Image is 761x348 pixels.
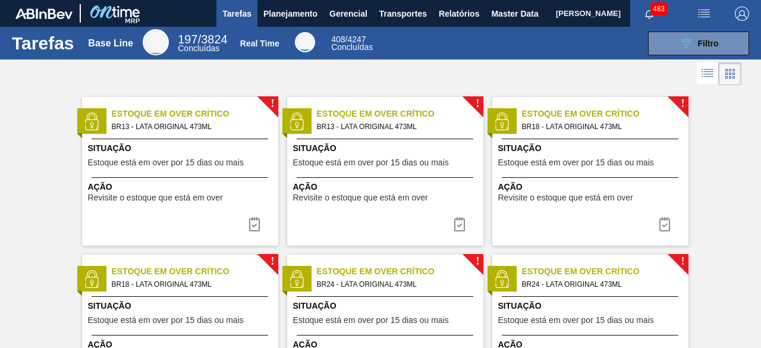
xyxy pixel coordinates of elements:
div: Base Line [143,29,169,55]
span: Situação [293,142,480,155]
span: ! [476,257,479,266]
span: Situação [293,300,480,312]
span: Estoque está em over por 15 dias ou mais [88,316,244,325]
span: BR24 - LATA ORIGINAL 473ML [317,278,474,291]
img: status [288,270,306,288]
span: ! [476,99,479,108]
div: Completar tarefa: 30342838 [650,212,679,236]
button: Notificações [630,5,668,22]
span: Revisite o estoque que está em over [498,193,633,202]
span: Gerencial [329,7,367,21]
span: ! [271,99,274,108]
span: Ação [498,181,685,193]
span: Revisite o estoque que está em over [293,193,428,202]
span: Filtro [698,39,719,48]
span: Estoque está em over por 15 dias ou mais [498,158,654,167]
button: icon-task complete [650,212,679,236]
img: status [288,112,306,130]
span: BR24 - LATA ORIGINAL 473ML [522,278,679,291]
span: Concluídas [178,43,219,53]
img: icon-task complete [247,217,262,231]
span: Tarefas [222,7,251,21]
span: Planejamento [263,7,317,21]
div: Real Time [240,39,279,48]
span: Estoque em Over Crítico [317,265,483,278]
button: icon-task complete [240,212,269,236]
span: ! [681,99,684,108]
span: Estoque em Over Crítico [112,265,278,278]
span: Revisite o estoque que está em over [88,193,223,202]
span: Estoque em Over Crítico [522,108,688,120]
span: BR13 - LATA ORIGINAL 473ML [317,120,474,133]
span: Estoque está em over por 15 dias ou mais [293,158,449,167]
span: / 3824 [178,33,227,46]
span: Situação [498,142,685,155]
div: Visão em Cards [719,62,741,85]
div: Real Time [331,36,373,51]
span: BR18 - LATA ORIGINAL 473ML [522,120,679,133]
div: Base Line [88,38,133,49]
img: userActions [697,7,711,21]
img: icon-task complete [452,217,467,231]
span: ! [271,257,274,266]
span: BR13 - LATA ORIGINAL 473ML [112,120,269,133]
div: Real Time [295,32,315,52]
span: Estoque em Over Crítico [317,108,483,120]
span: Estoque está em over por 15 dias ou mais [88,158,244,167]
span: 197 [178,33,197,46]
div: Completar tarefa: 30342455 [445,212,474,236]
img: status [493,112,511,130]
span: Master Data [491,7,538,21]
h1: Tarefas [12,36,74,50]
span: Estoque em Over Crítico [112,108,278,120]
img: status [83,270,100,288]
span: 483 [650,2,667,15]
span: Situação [498,300,685,312]
span: Situação [88,142,275,155]
span: Transportes [379,7,427,21]
span: Estoque está em over por 15 dias ou mais [498,316,654,325]
img: icon-task complete [658,217,672,231]
img: TNhmsLtSVTkK8tSr43FrP2fwEKptu5GPRR3wAAAABJRU5ErkJggg== [15,8,73,19]
img: status [83,112,100,130]
div: Base Line [178,35,227,52]
span: Ação [88,181,275,193]
button: Filtro [648,32,749,55]
span: Estoque está em over por 15 dias ou mais [293,316,449,325]
span: / 4247 [331,35,366,44]
img: Logout [735,7,749,21]
div: Visão em Lista [697,62,719,85]
span: Estoque em Over Crítico [522,265,688,278]
img: status [493,270,511,288]
span: Concluídas [331,42,373,52]
button: icon-task complete [445,212,474,236]
span: 408 [331,35,345,44]
span: Relatórios [439,7,479,21]
span: Situação [88,300,275,312]
div: Completar tarefa: 30342455 [240,212,269,236]
span: BR18 - LATA ORIGINAL 473ML [112,278,269,291]
span: ! [681,257,684,266]
span: Ação [293,181,480,193]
